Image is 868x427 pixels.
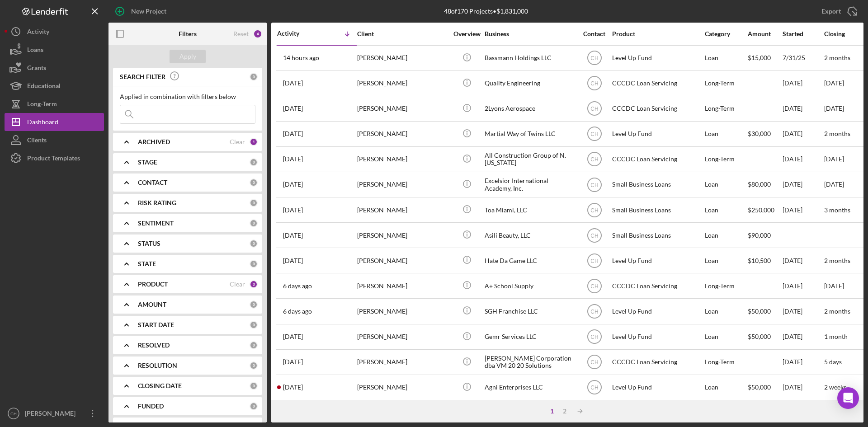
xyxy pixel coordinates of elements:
[485,249,575,272] div: Hate Da Game LLC
[357,30,448,38] div: Client
[590,131,598,137] text: CH
[748,299,782,323] div: $50,000
[748,173,782,197] div: $80,000
[5,41,104,59] button: Loans
[485,46,575,70] div: Bassmann Holdings LLC
[705,97,747,121] div: Long-Term
[705,46,747,70] div: Loan
[250,73,258,81] div: 0
[357,97,448,121] div: [PERSON_NAME]
[138,321,174,328] b: START DATE
[783,274,823,298] div: [DATE]
[612,46,703,70] div: Level Up Fund
[5,23,104,41] a: Activity
[748,46,782,70] div: $15,000
[612,71,703,95] div: CCCDC Loan Servicing
[250,138,258,146] div: 1
[485,147,575,171] div: All Construction Group of N. [US_STATE]
[705,122,747,146] div: Loan
[138,159,157,166] b: STAGE
[120,73,165,80] b: SEARCH FILTER
[357,350,448,374] div: [PERSON_NAME]
[138,260,156,267] b: STATE
[138,362,177,369] b: RESOLUTION
[824,307,850,315] time: 2 months
[590,80,598,87] text: CH
[131,2,166,20] div: New Project
[748,325,782,349] div: $50,000
[250,300,258,309] div: 0
[5,59,104,77] button: Grants
[612,122,703,146] div: Level Up Fund
[612,249,703,272] div: Level Up Fund
[824,333,848,340] time: 1 month
[283,384,303,391] time: 2025-08-12 22:40
[612,274,703,298] div: CCCDC Loan Servicing
[250,361,258,370] div: 0
[283,130,303,137] time: 2025-08-18 11:50
[783,375,823,399] div: [DATE]
[783,46,823,70] div: 7/31/25
[590,258,598,264] text: CH
[250,239,258,248] div: 0
[748,122,782,146] div: $30,000
[485,71,575,95] div: Quality Engineering
[485,350,575,374] div: [PERSON_NAME] Corporation dba VM 20 20 Solutions
[5,404,104,422] button: CH[PERSON_NAME]
[277,30,317,37] div: Activity
[485,122,575,146] div: Martial Way of Twins LLC
[138,138,170,145] b: ARCHIVED
[283,358,303,366] time: 2025-08-13 19:21
[357,198,448,222] div: [PERSON_NAME]
[612,299,703,323] div: Level Up Fund
[705,325,747,349] div: Loan
[577,30,611,38] div: Contact
[612,30,703,38] div: Product
[27,77,61,97] div: Educational
[283,105,303,112] time: 2025-08-18 15:14
[824,282,844,290] time: [DATE]
[250,219,258,227] div: 0
[612,350,703,374] div: CCCDC Loan Servicing
[138,220,174,227] b: SENTIMENT
[283,181,303,188] time: 2025-08-17 19:50
[824,54,850,61] time: 2 months
[612,223,703,247] div: Small Business Loans
[612,147,703,171] div: CCCDC Loan Servicing
[824,79,844,87] time: [DATE]
[705,249,747,272] div: Loan
[357,274,448,298] div: [PERSON_NAME]
[357,375,448,399] div: [PERSON_NAME]
[590,106,598,112] text: CH
[138,240,160,247] b: STATUS
[783,325,823,349] div: [DATE]
[824,180,844,188] time: [DATE]
[5,131,104,149] button: Clients
[705,274,747,298] div: Long-Term
[27,41,43,61] div: Loans
[283,232,303,239] time: 2025-08-15 16:59
[705,299,747,323] div: Loan
[824,358,842,366] time: 5 days
[705,71,747,95] div: Long-Term
[783,350,823,374] div: [DATE]
[230,281,245,288] div: Clear
[748,249,782,272] div: $10,500
[824,257,850,264] time: 2 months
[283,308,312,315] time: 2025-08-14 15:15
[485,375,575,399] div: Agni Enterprises LLC
[590,182,598,188] text: CH
[179,50,196,63] div: Apply
[5,149,104,167] a: Product Templates
[357,71,448,95] div: [PERSON_NAME]
[250,280,258,288] div: 3
[612,325,703,349] div: Level Up Fund
[444,8,528,15] div: 48 of 170 Projects • $1,831,000
[250,260,258,268] div: 0
[590,359,598,366] text: CH
[705,350,747,374] div: Long-Term
[590,385,598,391] text: CH
[824,130,850,137] time: 2 months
